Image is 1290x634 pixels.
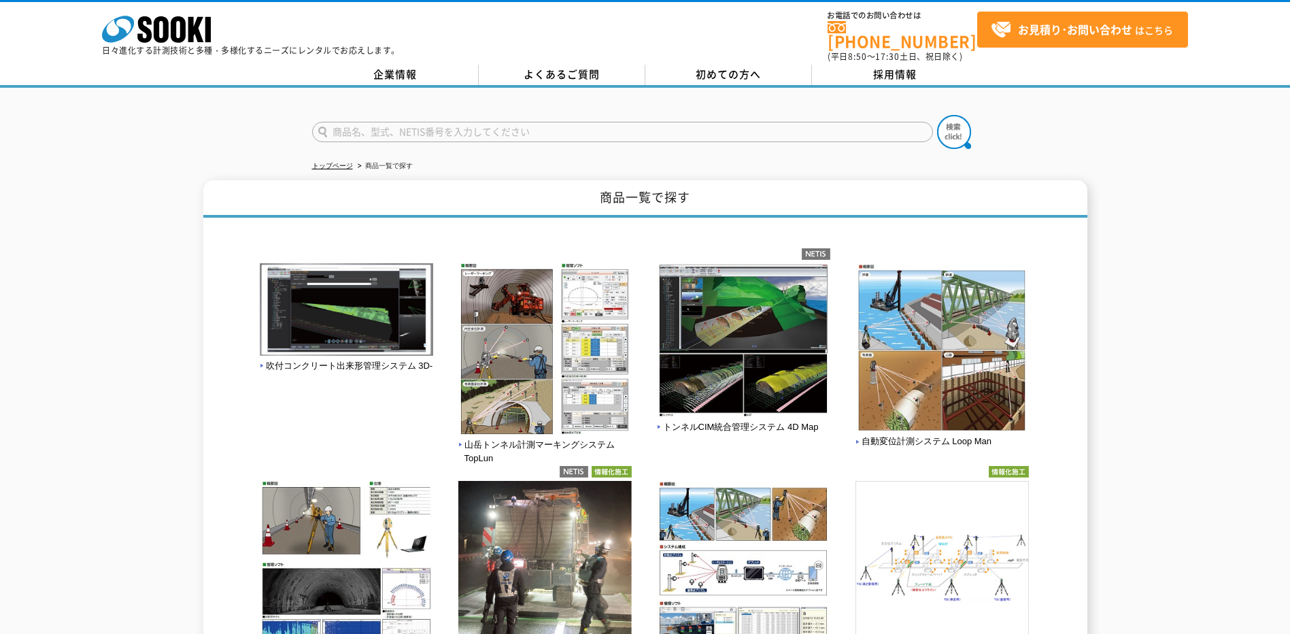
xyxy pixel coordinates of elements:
a: 企業情報 [312,65,479,85]
input: 商品名、型式、NETIS番号を入力してください [312,122,933,142]
span: 吹付コンクリート出来形管理システム 3D- [260,359,433,373]
img: 情報化施工 [592,466,632,478]
span: 山岳トンネル計測マーキングシステム TopLun [458,438,632,467]
img: 吹付コンクリート出来形管理システム 3D- [260,263,433,359]
a: トンネルCIM統合管理システム 4D Map [657,407,830,432]
span: はこちら [991,20,1173,40]
li: 商品一覧で探す [355,159,413,173]
a: お見積り･お問い合わせはこちら [977,12,1188,48]
a: [PHONE_NUMBER] [828,21,977,49]
img: 自動変位計測システム Loop Man [855,263,1029,435]
a: 自動変位計測システム Loop Man [855,422,1029,447]
img: 山岳トンネル計測マーキングシステム TopLun [458,263,632,438]
a: 初めての方へ [645,65,812,85]
img: トンネルCIM統合管理システム 4D Map [657,263,830,420]
span: 17:30 [875,50,900,63]
a: 吹付コンクリート出来形管理システム 3D- [260,346,433,371]
p: 日々進化する計測技術と多種・多様化するニーズにレンタルでお応えします。 [102,46,400,54]
a: 山岳トンネル計測マーキングシステム TopLun [458,425,632,464]
span: (平日 ～ 土日、祝日除く) [828,50,962,63]
strong: お見積り･お問い合わせ [1018,21,1132,37]
a: 採用情報 [812,65,979,85]
span: トンネルCIM統合管理システム 4D Map [657,420,819,435]
span: お電話でのお問い合わせは [828,12,977,20]
span: 初めての方へ [696,67,761,82]
span: 8:50 [848,50,867,63]
img: btn_search.png [937,115,971,149]
a: トップページ [312,162,353,169]
a: よくあるご質問 [479,65,645,85]
h1: 商品一覧で探す [203,180,1087,218]
img: 情報化施工 [989,466,1029,478]
img: netis [802,248,830,260]
img: netis [560,466,588,478]
span: 自動変位計測システム Loop Man [855,435,992,449]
